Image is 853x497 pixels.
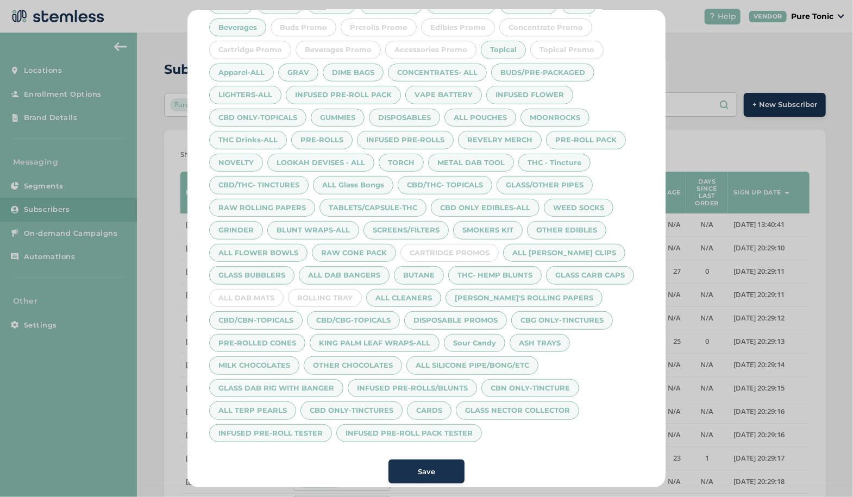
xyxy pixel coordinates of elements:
div: ALL CLEANERS [366,289,441,307]
div: CBD ONLY EDIBLES-ALL [431,199,540,217]
div: THC - Tincture [518,154,591,172]
div: Sour Candy [444,334,505,353]
div: Prerolls Promo [341,18,417,37]
div: VAPE BATTERY [405,86,482,104]
div: LOOKAH DEVISES - ALL [267,154,374,172]
div: GLASS DAB RIG WITH BANGER [209,379,343,398]
span: Save [418,467,435,477]
div: Buds Promo [271,18,336,37]
div: Topical Promo [530,41,604,59]
div: Apparel-ALL [209,64,274,82]
div: Beverages Promo [296,41,381,59]
div: ALL DAB BANGERS [299,266,390,285]
div: PRE-ROLL PACK [546,131,626,149]
div: GLASS NECTOR COLLECTOR [456,401,579,420]
div: REVELRY MERCH [458,131,542,149]
div: DISPOSABLES [369,109,440,127]
div: CBG ONLY-TINCTURES [511,311,613,330]
div: PRE-ROLLS [291,131,353,149]
div: THC Drinks-ALL [209,131,287,149]
div: RAW ROLLING PAPERS [209,199,315,217]
div: CONCENTRATES- ALL [388,64,487,82]
div: INFUSED PRE-ROLL TESTER [209,424,332,443]
div: INFUSED FLOWER [486,86,573,104]
div: BUDS/PRE-PACKAGED [491,64,594,82]
div: GUMMIES [311,109,365,127]
div: ALL [PERSON_NAME] CLIPS [503,244,625,262]
button: Save [388,460,465,483]
div: ALL POUCHES [444,109,516,127]
iframe: Chat Widget [799,445,853,497]
div: DISPOSABLE PROMOS [404,311,507,330]
div: CBD ONLY-TOPICALS [209,109,306,127]
div: ALL TERP PEARLS [209,401,296,420]
div: KING PALM LEAF WRAPS-ALL [310,334,440,353]
div: INFUSED PRE-ROLL PACK [286,86,401,104]
div: Beverages [209,18,266,37]
div: CBN ONLY-TINCTURE [481,379,579,398]
div: DIME BAGS [323,64,384,82]
div: Edibles Promo [421,18,495,37]
div: CBD/THC- TOPICALS [398,176,492,194]
div: Cartridge Promo [209,41,291,59]
div: GRAV [278,64,318,82]
div: SCREENS/FILTERS [363,221,449,240]
div: GRINDER [209,221,263,240]
div: CBD ONLY-TINCTURES [300,401,403,420]
div: MOONROCKS [520,109,589,127]
div: BLUNT WRAPS-ALL [267,221,359,240]
div: CBD/CBG-TOPICALS [307,311,400,330]
div: ALL FLOWER BOWLS [209,244,308,262]
div: CBD/CBN-TOPICALS [209,311,303,330]
div: GLASS BUBBLERS [209,266,294,285]
div: TORCH [379,154,424,172]
div: OTHER CHOCOLATES [304,356,402,375]
div: MILK CHOCOLATES [209,356,299,375]
div: ASH TRAYS [510,334,570,353]
div: [PERSON_NAME]'S ROLLING PAPERS [446,289,603,307]
div: OTHER EDIBLES [527,221,606,240]
div: LIGHTERS-ALL [209,86,281,104]
div: INFUSED PRE-ROLL PACK TESTER [336,424,482,443]
div: CARTRIDGE PROMOS [400,244,499,262]
div: ROLLING TRAY [288,289,362,307]
div: METAL DAB TOOL [428,154,514,172]
div: Concentrate Promo [499,18,592,37]
div: INFUSED PRE-ROLLS [357,131,454,149]
div: CARDS [407,401,451,420]
div: INFUSED PRE-ROLLS/BLUNTS [348,379,477,398]
div: RAW CONE PACK [312,244,396,262]
div: ALL SILICONE PIPE/BONG/ETC [406,356,538,375]
div: TABLETS/CAPSULE-THC [319,199,426,217]
div: ALL Glass Bongs [313,176,393,194]
div: BUTANE [394,266,444,285]
div: ALL DAB MATS [209,289,284,307]
div: WEED SOCKS [544,199,613,217]
div: PRE-ROLLED CONES [209,334,305,353]
div: Topical [481,41,526,59]
div: THC- HEMP BLUNTS [448,266,542,285]
div: NOVELTY [209,154,263,172]
div: CBD/THC- TINCTURES [209,176,309,194]
div: Accessories Promo [385,41,476,59]
div: GLASS/OTHER PIPES [497,176,593,194]
div: GLASS CARB CAPS [546,266,634,285]
div: SMOKERS KIT [453,221,523,240]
